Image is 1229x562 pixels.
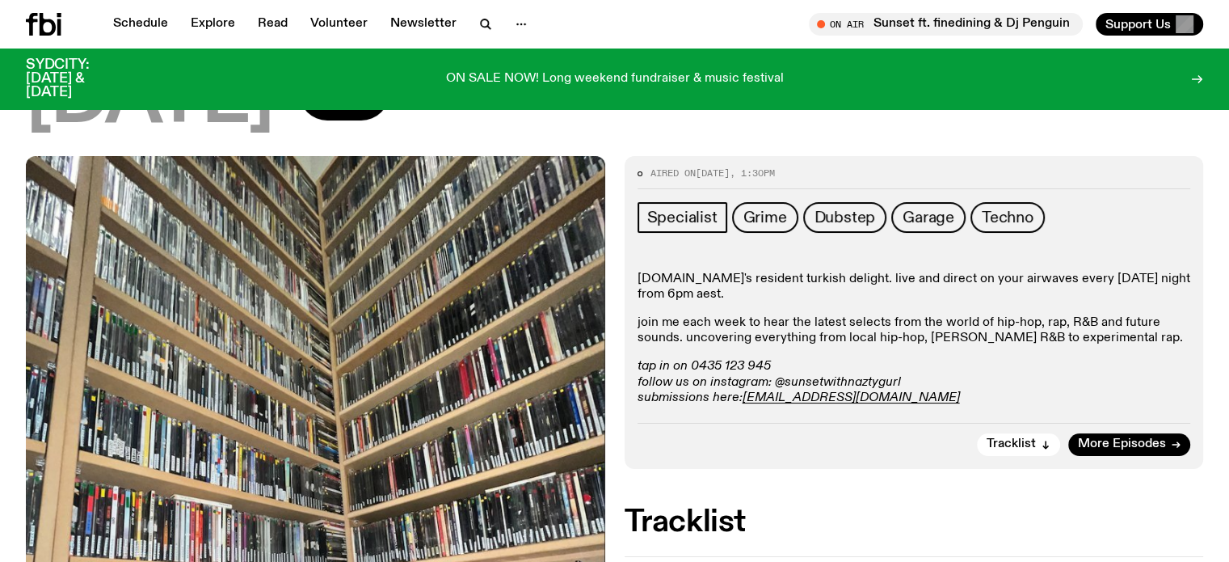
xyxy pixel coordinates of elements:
[181,13,245,36] a: Explore
[803,202,887,233] a: Dubstep
[696,167,730,180] span: [DATE]
[977,433,1060,456] button: Tracklist
[638,360,771,373] em: tap in on 0435 123 945
[26,58,129,99] h3: SYDCITY: [DATE] & [DATE]
[638,391,743,404] em: submissions here:
[1096,13,1203,36] button: Support Us
[814,209,876,226] span: Dubstep
[638,315,1191,346] p: join me each week to hear the latest selects from the world of hip-hop, rap, R&B and future sound...
[381,13,466,36] a: Newsletter
[1068,433,1190,456] a: More Episodes
[638,202,727,233] a: Specialist
[103,13,178,36] a: Schedule
[446,72,784,87] p: ON SALE NOW! Long weekend fundraiser & music festival
[638,272,1191,302] p: [DOMAIN_NAME]'s resident turkish delight. live and direct on your airwaves every [DATE] night fro...
[809,13,1083,36] button: On AirSunset ft. finedining & Dj Penguin
[903,209,954,226] span: Garage
[743,209,787,226] span: Grime
[1078,438,1166,450] span: More Episodes
[647,209,718,226] span: Specialist
[982,209,1033,226] span: Techno
[987,438,1036,450] span: Tracklist
[970,202,1045,233] a: Techno
[625,508,1204,537] h2: Tracklist
[638,376,901,389] em: follow us on instagram: @sunsetwithnaztygurl
[743,391,960,404] a: [EMAIL_ADDRESS][DOMAIN_NAME]
[891,202,966,233] a: Garage
[248,13,297,36] a: Read
[650,167,696,180] span: Aired on
[301,13,377,36] a: Volunteer
[730,167,775,180] span: , 1:30pm
[732,202,798,233] a: Grime
[1105,17,1171,32] span: Support Us
[26,64,273,137] span: [DATE]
